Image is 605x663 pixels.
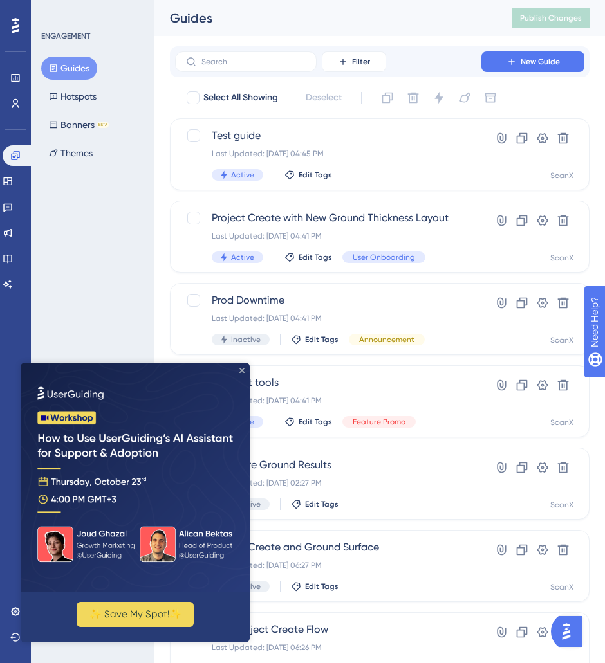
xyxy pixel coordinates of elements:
[212,560,445,570] div: Last Updated: [DATE] 06:27 PM
[41,141,100,165] button: Themes
[212,149,445,159] div: Last Updated: [DATE] 04:45 PM
[550,417,573,428] div: ScanX
[201,57,306,66] input: Search
[550,582,573,592] div: ScanX
[212,210,449,226] span: Project Create with New Ground Thickness Layout
[512,8,590,28] button: Publish Changes
[231,334,261,345] span: Inactive
[97,122,109,128] div: BETA
[299,170,332,180] span: Edit Tags
[170,9,480,27] div: Guides
[41,31,90,41] div: ENGAGEMENT
[203,90,278,105] span: Select All Showing
[291,581,339,592] button: Edit Tags
[305,334,339,345] span: Edit Tags
[41,113,116,136] button: BannersBETA
[56,239,173,264] button: ✨ Save My Spot!✨
[284,252,332,262] button: Edit Tags
[212,478,445,488] div: Last Updated: [DATE] 02:27 PM
[212,231,449,241] div: Last Updated: [DATE] 04:41 PM
[550,335,573,345] div: ScanX
[353,252,415,262] span: User Onboarding
[352,57,370,67] span: Filter
[305,581,339,592] span: Edit Tags
[551,612,590,651] iframe: UserGuiding AI Assistant Launcher
[212,313,445,323] div: Last Updated: [DATE] 04:41 PM
[212,375,445,390] span: Shortcut tools
[294,86,353,109] button: Deselect
[291,334,339,345] button: Edit Tags
[284,417,332,427] button: Edit Tags
[306,90,342,105] span: Deselect
[299,417,332,427] span: Edit Tags
[550,500,573,510] div: ScanX
[322,51,386,72] button: Filter
[231,252,254,262] span: Active
[305,499,339,509] span: Edit Tags
[219,5,224,10] div: Close Preview
[212,293,445,308] span: Prod Downtime
[212,457,445,473] span: Compare Ground Results
[481,51,584,72] button: New Guide
[212,395,445,406] div: Last Updated: [DATE] 04:41 PM
[212,622,445,637] span: New Project Create Flow
[359,334,414,345] span: Announcement
[231,170,254,180] span: Active
[41,57,97,80] button: Guides
[291,499,339,509] button: Edit Tags
[520,13,582,23] span: Publish Changes
[212,642,445,653] div: Last Updated: [DATE] 06:26 PM
[521,57,560,67] span: New Guide
[30,3,80,19] span: Need Help?
[353,417,405,427] span: Feature Promo
[550,253,573,263] div: ScanX
[284,170,332,180] button: Edit Tags
[212,128,445,143] span: Test guide
[299,252,332,262] span: Edit Tags
[212,540,445,555] span: Project Create and Ground Surface
[550,170,573,181] div: ScanX
[41,85,104,108] button: Hotspots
